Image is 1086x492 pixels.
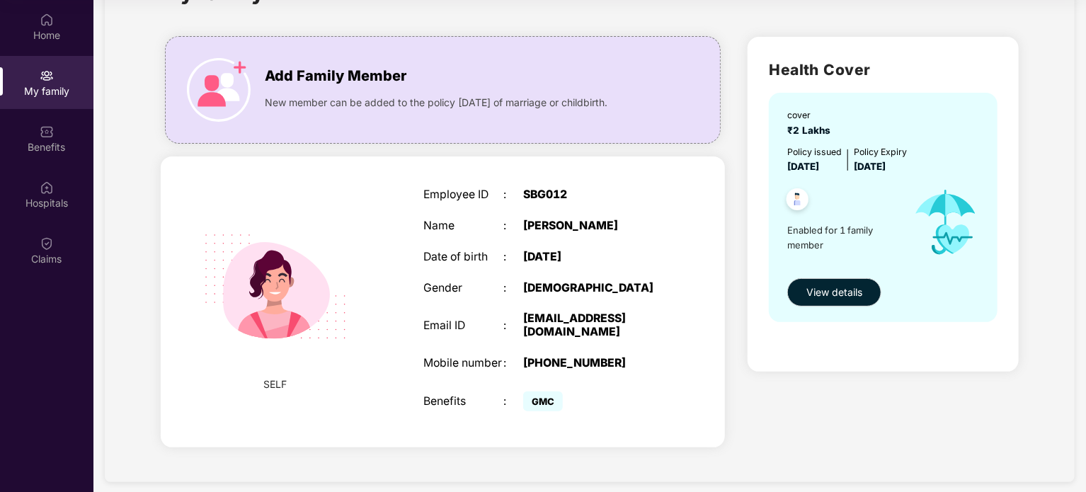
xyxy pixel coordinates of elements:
[523,282,663,295] div: [DEMOGRAPHIC_DATA]
[787,278,881,307] button: View details
[787,223,901,252] span: Enabled for 1 family member
[787,145,842,159] div: Policy issued
[523,391,563,411] span: GMC
[423,219,503,233] div: Name
[503,395,523,408] div: :
[806,285,862,300] span: View details
[901,174,990,270] img: icon
[423,357,503,370] div: Mobile number
[503,188,523,202] div: :
[854,161,886,172] span: [DATE]
[787,161,819,172] span: [DATE]
[265,65,406,87] span: Add Family Member
[40,125,54,139] img: svg+xml;base64,PHN2ZyBpZD0iQmVuZWZpdHMiIHhtbG5zPSJodHRwOi8vd3d3LnczLm9yZy8yMDAwL3N2ZyIgd2lkdGg9Ij...
[423,282,503,295] div: Gender
[423,251,503,264] div: Date of birth
[503,219,523,233] div: :
[265,95,607,110] span: New member can be added to the policy [DATE] of marriage or childbirth.
[423,188,503,202] div: Employee ID
[854,145,907,159] div: Policy Expiry
[523,312,663,339] div: [EMAIL_ADDRESS][DOMAIN_NAME]
[523,251,663,264] div: [DATE]
[40,236,54,251] img: svg+xml;base64,PHN2ZyBpZD0iQ2xhaW0iIHhtbG5zPSJodHRwOi8vd3d3LnczLm9yZy8yMDAwL3N2ZyIgd2lkdGg9IjIwIi...
[185,197,365,377] img: svg+xml;base64,PHN2ZyB4bWxucz0iaHR0cDovL3d3dy53My5vcmcvMjAwMC9zdmciIHdpZHRoPSIyMjQiIGhlaWdodD0iMT...
[423,395,503,408] div: Benefits
[523,188,663,202] div: SBG012
[40,181,54,195] img: svg+xml;base64,PHN2ZyBpZD0iSG9zcGl0YWxzIiB4bWxucz0iaHR0cDovL3d3dy53My5vcmcvMjAwMC9zdmciIHdpZHRoPS...
[503,251,523,264] div: :
[780,184,815,219] img: svg+xml;base64,PHN2ZyB4bWxucz0iaHR0cDovL3d3dy53My5vcmcvMjAwMC9zdmciIHdpZHRoPSI0OC45NDMiIGhlaWdodD...
[423,319,503,333] div: Email ID
[787,125,836,136] span: ₹2 Lakhs
[503,319,523,333] div: :
[503,282,523,295] div: :
[523,219,663,233] div: [PERSON_NAME]
[264,377,287,392] span: SELF
[503,357,523,370] div: :
[187,58,251,122] img: icon
[40,69,54,83] img: svg+xml;base64,PHN2ZyB3aWR0aD0iMjAiIGhlaWdodD0iMjAiIHZpZXdCb3g9IjAgMCAyMCAyMCIgZmlsbD0ibm9uZSIgeG...
[523,357,663,370] div: [PHONE_NUMBER]
[40,13,54,27] img: svg+xml;base64,PHN2ZyBpZD0iSG9tZSIgeG1sbnM9Imh0dHA6Ly93d3cudzMub3JnLzIwMDAvc3ZnIiB3aWR0aD0iMjAiIG...
[787,108,836,122] div: cover
[769,58,998,81] h2: Health Cover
